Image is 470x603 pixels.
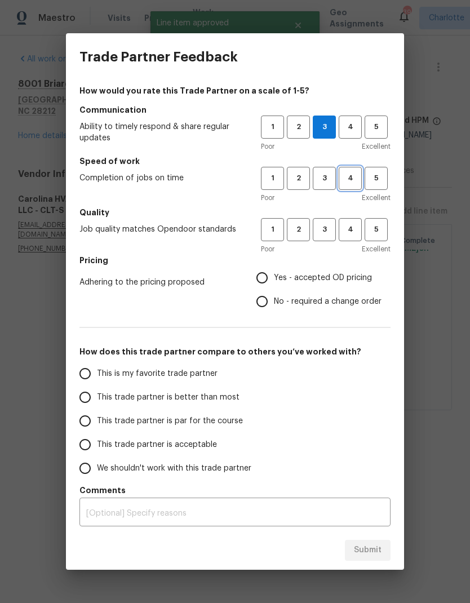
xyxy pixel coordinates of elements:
[313,116,336,139] button: 3
[339,218,362,241] button: 4
[365,116,388,139] button: 5
[256,266,391,313] div: Pricing
[366,172,387,185] span: 5
[339,167,362,190] button: 4
[97,368,218,380] span: This is my favorite trade partner
[288,121,309,134] span: 2
[339,116,362,139] button: 4
[261,167,284,190] button: 1
[365,167,388,190] button: 5
[97,439,217,451] span: This trade partner is acceptable
[362,141,391,152] span: Excellent
[340,223,361,236] span: 4
[287,218,310,241] button: 2
[79,49,238,65] h3: Trade Partner Feedback
[97,463,251,475] span: We shouldn't work with this trade partner
[261,192,274,203] span: Poor
[79,277,238,288] span: Adhering to the pricing proposed
[79,172,243,184] span: Completion of jobs on time
[79,121,243,144] span: Ability to timely respond & share regular updates
[274,272,372,284] span: Yes - accepted OD pricing
[79,485,391,496] h5: Comments
[313,121,335,134] span: 3
[262,223,283,236] span: 1
[340,121,361,134] span: 4
[287,116,310,139] button: 2
[79,85,391,96] h4: How would you rate this Trade Partner on a scale of 1-5?
[261,243,274,255] span: Poor
[79,255,391,266] h5: Pricing
[366,223,387,236] span: 5
[261,218,284,241] button: 1
[261,116,284,139] button: 1
[79,156,391,167] h5: Speed of work
[314,223,335,236] span: 3
[79,224,243,235] span: Job quality matches Opendoor standards
[79,207,391,218] h5: Quality
[262,172,283,185] span: 1
[365,218,388,241] button: 5
[362,192,391,203] span: Excellent
[340,172,361,185] span: 4
[97,415,243,427] span: This trade partner is par for the course
[79,104,391,116] h5: Communication
[362,243,391,255] span: Excellent
[288,172,309,185] span: 2
[261,141,274,152] span: Poor
[97,392,240,404] span: This trade partner is better than most
[313,167,336,190] button: 3
[288,223,309,236] span: 2
[274,296,382,308] span: No - required a change order
[314,172,335,185] span: 3
[79,362,391,480] div: How does this trade partner compare to others you’ve worked with?
[262,121,283,134] span: 1
[79,346,391,357] h5: How does this trade partner compare to others you’ve worked with?
[287,167,310,190] button: 2
[313,218,336,241] button: 3
[366,121,387,134] span: 5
